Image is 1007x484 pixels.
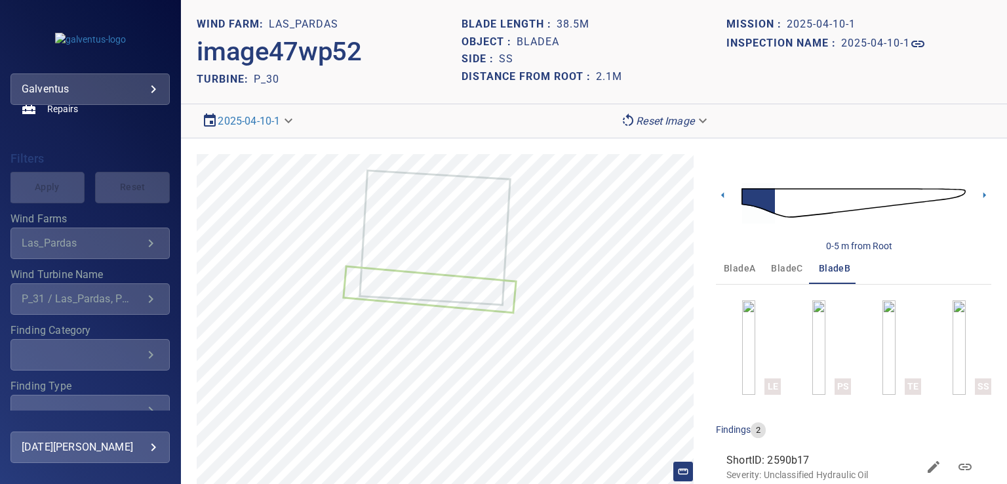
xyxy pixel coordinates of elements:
h1: WIND FARM: [197,18,269,31]
span: Repairs [47,102,78,115]
img: d [741,176,966,230]
div: Finding Type [10,395,170,426]
h1: SS [499,53,513,66]
h1: Object : [462,36,517,49]
a: repairs noActive [10,93,170,125]
h1: Side : [462,53,499,66]
a: 2025-04-10-1 [841,36,926,52]
h2: image47wp52 [197,36,361,68]
div: 0-5 m from Root [826,239,892,252]
span: bladeA [724,260,755,277]
div: SS [975,378,991,395]
div: PS [835,378,851,395]
label: Finding Type [10,381,170,392]
div: 2025-04-10-1 [197,110,301,132]
h1: Blade length : [462,18,557,31]
div: Finding Category [10,339,170,371]
div: Wind Turbine Name [10,283,170,315]
div: Reset Image [615,110,715,132]
span: ShortID: 2590b17 [726,453,918,468]
h1: Las_Pardas [269,18,338,31]
p: Severity: Unclassified Hydraulic Oil [726,468,918,481]
label: Wind Farms [10,214,170,224]
div: LE [764,378,781,395]
div: Wind Farms [10,228,170,259]
label: Finding Category [10,325,170,336]
h2: P_30 [254,73,279,85]
a: LE [742,300,755,395]
div: TE [905,378,921,395]
h1: bladeA [517,36,559,49]
a: PS [812,300,825,395]
label: Wind Turbine Name [10,270,170,280]
img: galventus-logo [55,33,126,46]
h1: 2025-04-10-1 [841,37,910,50]
div: galventus [10,73,170,105]
h1: Distance from root : [462,71,596,83]
div: galventus [22,79,159,100]
h4: Filters [10,152,170,165]
button: SS [926,300,991,395]
a: TE [882,300,896,395]
a: SS [953,300,966,395]
a: 2025-04-10-1 [218,115,280,127]
span: 2 [751,424,766,437]
span: bladeB [819,260,850,277]
div: P_31 / Las_Pardas, P_30 / Las_Pardas [22,292,143,305]
div: [DATE][PERSON_NAME] [22,437,159,458]
button: PS [786,300,851,395]
div: Las_Pardas [22,237,143,249]
h1: 2025-04-10-1 [787,18,856,31]
h1: 2.1m [596,71,622,83]
h1: 38.5m [557,18,589,31]
button: TE [856,300,921,395]
button: LE [716,300,781,395]
span: bladeC [771,260,802,277]
h2: TURBINE: [197,73,254,85]
span: findings [716,424,751,435]
em: Reset Image [636,115,694,127]
h1: Inspection name : [726,37,841,50]
h1: Mission : [726,18,787,31]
